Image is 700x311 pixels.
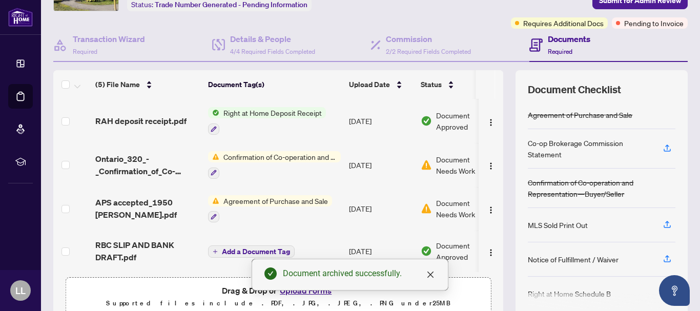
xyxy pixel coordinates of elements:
span: 4/4 Required Fields Completed [230,48,315,55]
span: Document Approved [436,240,500,262]
th: Document Tag(s) [204,70,345,99]
td: [DATE] [345,143,417,187]
div: Co-op Brokerage Commission Statement [528,137,651,160]
h4: Commission [386,33,471,45]
div: Right at Home Schedule B [528,288,611,299]
img: Document Status [421,159,432,171]
img: Logo [487,206,495,214]
td: [DATE] [345,231,417,272]
a: Close [425,269,436,280]
span: Document Checklist [528,82,621,97]
img: Status Icon [208,195,219,206]
button: Open asap [659,275,690,306]
td: [DATE] [345,99,417,143]
span: Required [548,48,572,55]
img: Document Status [421,245,432,257]
span: Document Needs Work [436,197,489,220]
h4: Transaction Wizard [73,33,145,45]
span: Agreement of Purchase and Sale [219,195,332,206]
div: MLS Sold Print Out [528,219,588,231]
th: (5) File Name [91,70,204,99]
span: plus [213,249,218,254]
h4: Details & People [230,33,315,45]
img: Status Icon [208,151,219,162]
button: Add a Document Tag [208,244,295,258]
span: Document Needs Work [436,154,489,176]
span: RAH deposit receipt.pdf [95,115,187,127]
span: Right at Home Deposit Receipt [219,107,326,118]
span: Required [73,48,97,55]
button: Status IconRight at Home Deposit Receipt [208,107,326,135]
button: Status IconAgreement of Purchase and Sale [208,195,332,223]
td: [DATE] [345,187,417,231]
button: Logo [483,113,499,129]
div: Agreement of Purchase and Sale [528,109,632,120]
img: Document Status [421,115,432,127]
img: Status Icon [208,107,219,118]
img: Logo [487,118,495,127]
button: Logo [483,157,499,173]
span: RBC SLIP AND BANK DRAFT.pdf [95,239,200,263]
span: (5) File Name [95,79,140,90]
img: Document Status [421,203,432,214]
img: Logo [487,248,495,257]
span: Upload Date [349,79,390,90]
button: Logo [483,243,499,259]
img: logo [8,8,33,27]
th: Upload Date [345,70,417,99]
th: Status [417,70,504,99]
button: Add a Document Tag [208,245,295,258]
div: Document archived successfully. [283,267,436,280]
img: Logo [487,162,495,170]
span: Ontario_320_-_Confirmation_of_Co-operation_and_Representation.pdf [95,153,200,177]
span: Pending to Invoice [624,17,684,29]
span: close [426,271,435,279]
span: Drag & Drop or [222,284,335,297]
span: Add a Document Tag [222,248,290,255]
button: Logo [483,200,499,217]
span: 2/2 Required Fields Completed [386,48,471,55]
h4: Documents [548,33,590,45]
span: APS accepted_1950 [PERSON_NAME].pdf [95,196,200,221]
span: LL [15,283,26,298]
span: Confirmation of Co-operation and Representation—Buyer/Seller [219,151,341,162]
button: Status IconConfirmation of Co-operation and Representation—Buyer/Seller [208,151,341,179]
span: Status [421,79,442,90]
span: Requires Additional Docs [523,17,604,29]
p: Supported files include .PDF, .JPG, .JPEG, .PNG under 25 MB [72,297,484,309]
div: Confirmation of Co-operation and Representation—Buyer/Seller [528,177,675,199]
div: Notice of Fulfillment / Waiver [528,254,619,265]
span: check-circle [264,267,277,280]
span: Document Approved [436,110,500,132]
